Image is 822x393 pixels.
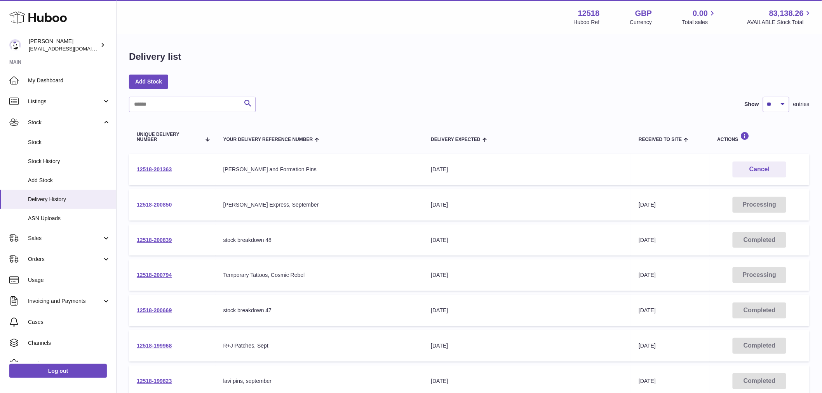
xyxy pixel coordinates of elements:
div: stock breakdown 47 [223,307,416,314]
a: 12518-200794 [137,272,172,278]
a: 83,138.26 AVAILABLE Stock Total [747,8,813,26]
div: [DATE] [431,307,623,314]
div: [DATE] [431,342,623,350]
span: [EMAIL_ADDRESS][DOMAIN_NAME] [29,45,114,52]
div: [DATE] [431,377,623,385]
a: 12518-200839 [137,237,172,243]
span: Channels [28,339,110,347]
span: 83,138.26 [769,8,804,19]
span: Cases [28,318,110,326]
span: [DATE] [639,378,656,384]
div: [DATE] [431,236,623,244]
span: [DATE] [639,272,656,278]
div: [PERSON_NAME] Express, September [223,201,416,209]
label: Show [745,101,759,108]
span: AVAILABLE Stock Total [747,19,813,26]
span: Usage [28,276,110,284]
div: R+J Patches, Sept [223,342,416,350]
span: Total sales [682,19,717,26]
strong: GBP [635,8,652,19]
span: ASN Uploads [28,215,110,222]
span: Received to Site [639,137,682,142]
span: Listings [28,98,102,105]
span: [DATE] [639,343,656,349]
span: entries [793,101,810,108]
div: [PERSON_NAME] and Formation Pins [223,166,416,173]
div: lavi pins, september [223,377,416,385]
span: Orders [28,256,102,263]
div: [DATE] [431,166,623,173]
span: [DATE] [639,237,656,243]
div: [PERSON_NAME] [29,38,99,52]
span: Stock [28,119,102,126]
div: Actions [718,132,802,142]
span: Delivery History [28,196,110,203]
span: Delivery Expected [431,137,480,142]
img: internalAdmin-12518@internal.huboo.com [9,39,21,51]
a: 0.00 Total sales [682,8,717,26]
span: [DATE] [639,307,656,313]
span: Invoicing and Payments [28,297,102,305]
span: My Dashboard [28,77,110,84]
span: Add Stock [28,177,110,184]
div: Huboo Ref [574,19,600,26]
a: 12518-201363 [137,166,172,172]
div: [DATE] [431,201,623,209]
div: Currency [630,19,652,26]
a: Add Stock [129,75,168,89]
a: 12518-199823 [137,378,172,384]
span: Unique Delivery Number [137,132,201,142]
span: 0.00 [693,8,708,19]
a: 12518-200669 [137,307,172,313]
a: 12518-199968 [137,343,172,349]
span: [DATE] [639,202,656,208]
div: stock breakdown 48 [223,236,416,244]
span: Sales [28,235,102,242]
strong: 12518 [578,8,600,19]
a: Log out [9,364,107,378]
span: Your Delivery Reference Number [223,137,313,142]
a: 12518-200850 [137,202,172,208]
div: Temporary Tattoos, Cosmic Rebel [223,271,416,279]
span: Settings [28,360,110,368]
button: Cancel [733,162,786,177]
span: Stock History [28,158,110,165]
div: [DATE] [431,271,623,279]
span: Stock [28,139,110,146]
h1: Delivery list [129,50,181,63]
